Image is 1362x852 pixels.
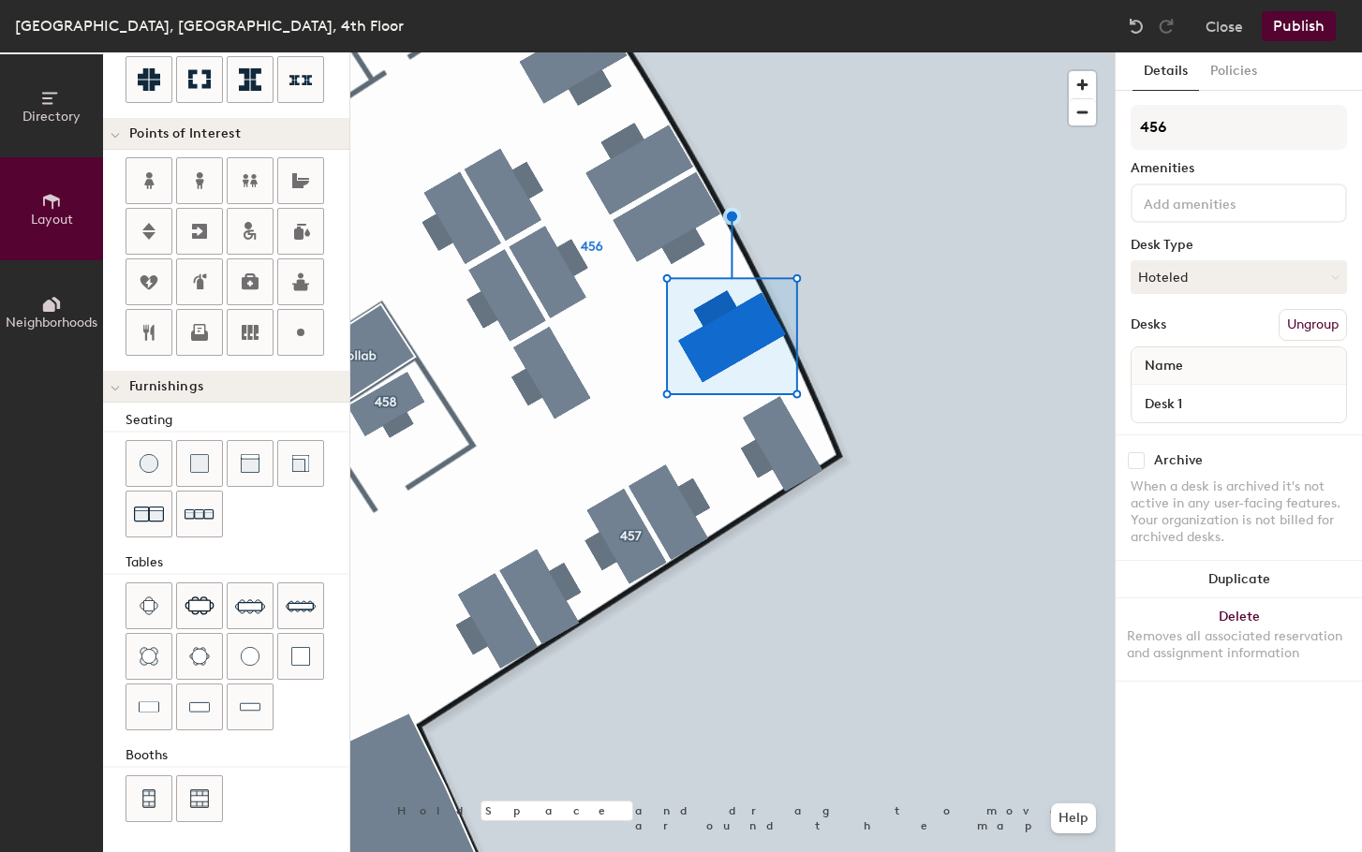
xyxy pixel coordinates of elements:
img: Cushion [190,454,209,473]
button: Couch (x3) [176,491,223,537]
div: [GEOGRAPHIC_DATA], [GEOGRAPHIC_DATA], 4th Floor [15,14,404,37]
img: Couch (x2) [134,499,164,529]
button: Four seat table [126,582,172,629]
button: Publish [1262,11,1336,41]
img: Six seat booth [190,789,209,808]
div: Seating [126,410,349,431]
div: Desks [1131,317,1166,332]
div: Amenities [1131,161,1347,176]
img: Couch (middle) [241,454,259,473]
img: Couch (corner) [291,454,310,473]
img: Eight seat table [235,591,265,621]
div: Archive [1154,453,1203,468]
img: Table (1x2) [139,698,159,716]
img: Ten seat table [286,591,316,621]
button: Duplicate [1116,561,1362,598]
button: Table (1x3) [176,683,223,730]
img: Undo [1127,17,1146,36]
button: Couch (corner) [277,440,324,487]
span: Neighborhoods [6,315,97,331]
button: DeleteRemoves all associated reservation and assignment information [1116,598,1362,681]
img: Four seat booth [141,789,157,808]
button: Table (round) [227,633,274,680]
button: Eight seat table [227,582,274,629]
img: Redo [1157,17,1176,36]
img: Four seat round table [140,647,158,666]
button: Ten seat table [277,582,324,629]
img: Six seat round table [189,647,210,666]
span: Directory [22,109,81,125]
span: Name [1135,349,1192,383]
button: Table (1x4) [227,683,274,730]
div: Booths [126,745,349,766]
button: Details [1133,52,1199,91]
button: Six seat table [176,582,223,629]
button: Ungroup [1279,309,1347,341]
span: Points of Interest [129,126,241,141]
button: Six seat booth [176,775,223,822]
img: Six seat table [185,596,215,615]
button: Stool [126,440,172,487]
img: Table (1x3) [189,698,210,716]
button: Hoteled [1131,260,1347,294]
button: Table (1x2) [126,683,172,730]
img: Stool [140,454,158,473]
button: Cushion [176,440,223,487]
img: Table (round) [241,647,259,666]
span: Furnishings [129,379,203,394]
button: Couch (middle) [227,440,274,487]
button: Table (1x1) [277,633,324,680]
img: Couch (x3) [185,500,215,529]
input: Unnamed desk [1135,390,1342,417]
div: Desk Type [1131,238,1347,253]
div: When a desk is archived it's not active in any user-facing features. Your organization is not bil... [1131,478,1347,546]
button: Couch (x2) [126,491,172,537]
button: Close [1206,11,1243,41]
img: Table (1x1) [291,647,310,666]
img: Table (1x4) [240,698,260,716]
span: Layout [31,212,73,228]
button: Six seat round table [176,633,223,680]
div: Tables [126,552,349,573]
button: Four seat booth [126,775,172,822]
button: Help [1051,803,1096,833]
input: Add amenities [1140,191,1309,213]
div: Removes all associated reservation and assignment information [1127,628,1351,662]
img: Four seat table [140,596,158,615]
button: Policies [1199,52,1268,91]
button: Four seat round table [126,633,172,680]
